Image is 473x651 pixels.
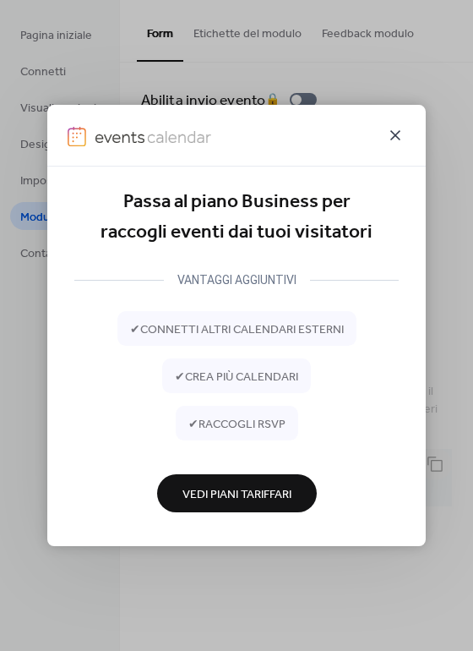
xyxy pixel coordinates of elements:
[95,127,211,147] img: logo-type
[182,485,291,503] span: Vedi Piani Tariffari
[188,415,285,433] span: ✔ raccogli RSVP
[157,474,317,512] button: Vedi Piani Tariffari
[130,320,344,338] span: ✔ connetti altri calendari esterni
[164,270,310,290] div: VANTAGGI AGGIUNTIVI
[175,368,298,386] span: ✔ crea più calendari
[68,127,86,147] img: logo-icon
[74,187,399,249] div: Passa al piano Business per raccogli eventi dai tuoi visitatori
